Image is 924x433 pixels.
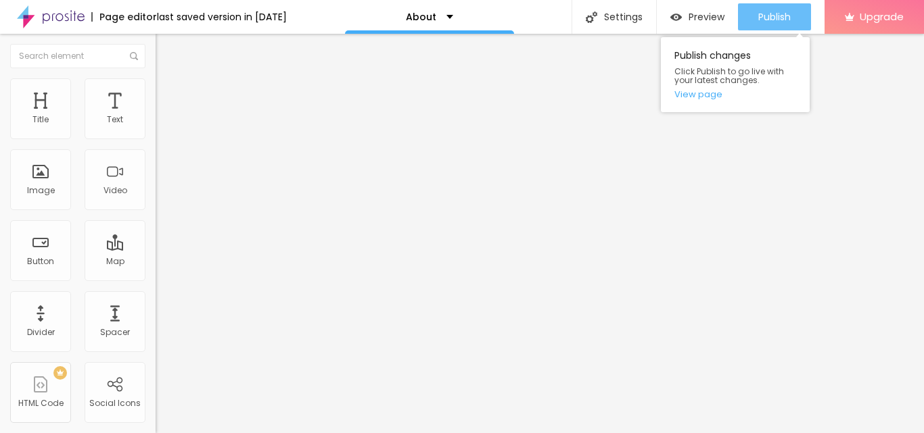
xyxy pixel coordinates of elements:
div: Social Icons [89,399,141,408]
div: Video [103,186,127,195]
span: Preview [689,11,724,22]
div: last saved version in [DATE] [157,12,287,22]
img: view-1.svg [670,11,682,23]
div: Spacer [100,328,130,337]
span: Upgrade [860,11,904,22]
div: Publish changes [661,37,810,112]
button: Preview [657,3,738,30]
div: Text [107,115,123,124]
div: Map [106,257,124,266]
p: About [406,12,436,22]
input: Search element [10,44,145,68]
span: Publish [758,11,791,22]
button: Publish [738,3,811,30]
div: Divider [27,328,55,337]
div: Page editor [91,12,157,22]
img: Icone [586,11,597,23]
span: Click Publish to go live with your latest changes. [674,67,796,84]
div: Button [27,257,54,266]
div: Image [27,186,55,195]
a: View page [674,90,796,99]
div: Title [32,115,49,124]
iframe: Editor [156,34,924,433]
div: HTML Code [18,399,64,408]
img: Icone [130,52,138,60]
